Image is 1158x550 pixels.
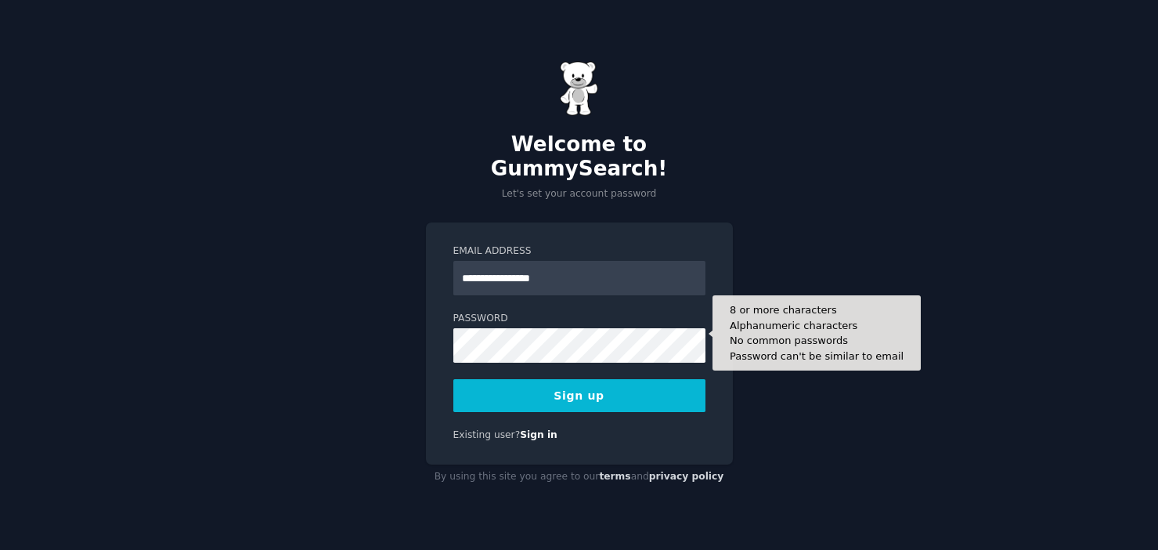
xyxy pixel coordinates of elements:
label: Email Address [453,244,705,259]
img: Gummy Bear [560,61,599,116]
p: Let's set your account password [426,187,733,201]
a: terms [599,471,630,482]
div: By using this site you agree to our and [426,465,733,490]
a: privacy policy [649,471,724,482]
button: Sign up [453,379,705,412]
h2: Welcome to GummySearch! [426,132,733,182]
a: Sign in [520,429,557,440]
span: Existing user? [453,429,521,440]
label: Password [453,312,705,326]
